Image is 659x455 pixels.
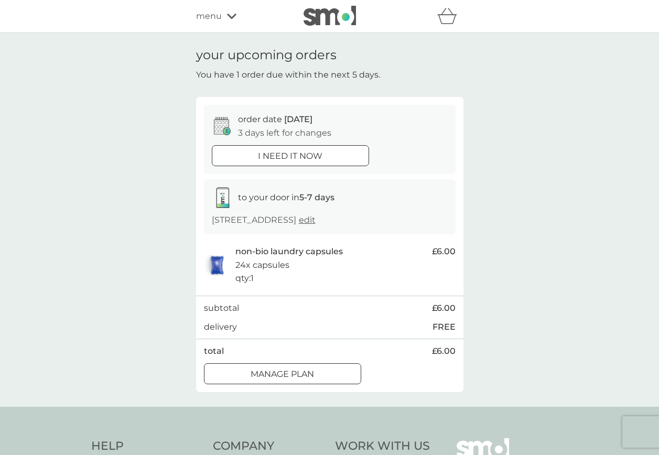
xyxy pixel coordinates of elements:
img: smol [304,6,356,26]
button: Manage plan [204,363,361,384]
a: edit [299,215,316,225]
span: £6.00 [432,301,456,315]
div: basket [437,6,463,27]
span: [DATE] [284,114,312,124]
p: qty : 1 [235,272,254,285]
p: FREE [433,320,456,334]
p: delivery [204,320,237,334]
h4: Work With Us [335,438,430,454]
strong: 5-7 days [299,192,334,202]
h4: Help [91,438,203,454]
h4: Company [213,438,325,454]
span: £6.00 [432,344,456,358]
span: menu [196,9,222,23]
p: i need it now [258,149,322,163]
p: order date [238,113,312,126]
p: subtotal [204,301,239,315]
button: i need it now [212,145,369,166]
span: £6.00 [432,245,456,258]
p: 24x capsules [235,258,289,272]
h1: your upcoming orders [196,48,337,63]
p: [STREET_ADDRESS] [212,213,316,227]
p: total [204,344,224,358]
p: 3 days left for changes [238,126,331,140]
p: non-bio laundry capsules [235,245,343,258]
span: to your door in [238,192,334,202]
p: You have 1 order due within the next 5 days. [196,68,380,82]
p: Manage plan [251,367,314,381]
